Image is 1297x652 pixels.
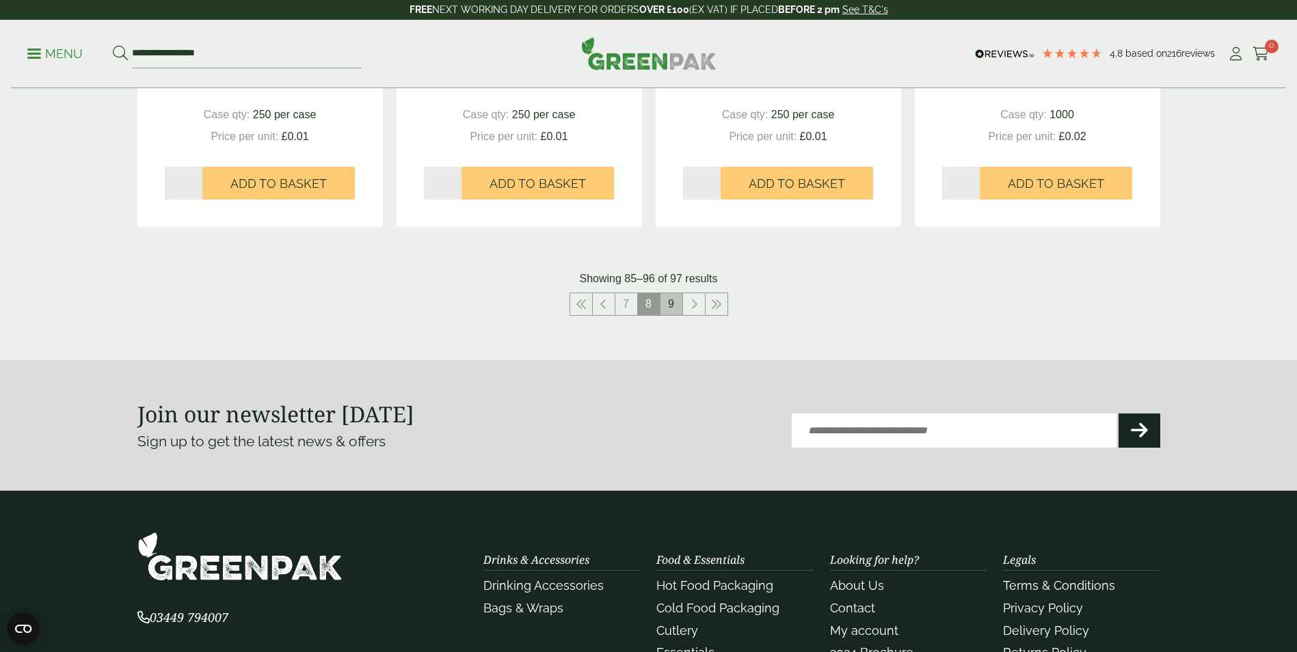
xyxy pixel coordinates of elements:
[656,623,698,638] a: Cutlery
[580,271,718,287] p: Showing 85–96 of 97 results
[490,176,586,191] span: Add to Basket
[749,176,845,191] span: Add to Basket
[1167,48,1181,59] span: 216
[1000,109,1047,120] span: Case qty:
[462,167,614,200] button: Add to Basket
[1181,48,1215,59] span: reviews
[830,601,875,615] a: Contact
[1253,47,1270,61] i: Cart
[541,131,568,142] span: £0.01
[1265,40,1279,53] span: 0
[282,131,309,142] span: £0.01
[1253,44,1270,64] a: 0
[615,293,637,315] a: 7
[800,131,827,142] span: £0.01
[483,578,604,593] a: Drinking Accessories
[1008,176,1104,191] span: Add to Basket
[253,109,317,120] span: 250 per case
[137,609,228,625] span: 03449 794007
[137,431,598,452] p: Sign up to get the latest news & offers
[1059,131,1086,142] span: £0.02
[463,109,509,120] span: Case qty:
[27,46,83,62] p: Menu
[581,37,717,70] img: GreenPak Supplies
[1049,109,1074,120] span: 1000
[722,109,768,120] span: Case qty:
[778,4,840,15] strong: BEFORE 2 pm
[1003,623,1089,638] a: Delivery Policy
[660,293,682,315] a: 9
[470,131,537,142] span: Price per unit:
[202,167,355,200] button: Add to Basket
[1227,47,1244,61] i: My Account
[1125,48,1167,59] span: Based on
[7,612,40,645] button: Open CMP widget
[830,623,898,638] a: My account
[975,49,1034,59] img: REVIEWS.io
[1041,47,1103,59] div: 4.79 Stars
[137,399,414,429] strong: Join our newsletter [DATE]
[137,612,228,625] a: 03449 794007
[230,176,327,191] span: Add to Basket
[980,167,1132,200] button: Add to Basket
[988,131,1056,142] span: Price per unit:
[842,4,888,15] a: See T&C's
[512,109,576,120] span: 250 per case
[721,167,873,200] button: Add to Basket
[1003,601,1083,615] a: Privacy Policy
[204,109,250,120] span: Case qty:
[1003,578,1115,593] a: Terms & Conditions
[656,601,779,615] a: Cold Food Packaging
[211,131,278,142] span: Price per unit:
[771,109,835,120] span: 250 per case
[27,46,83,59] a: Menu
[1110,48,1125,59] span: 4.8
[656,578,773,593] a: Hot Food Packaging
[483,601,563,615] a: Bags & Wraps
[410,4,432,15] strong: FREE
[729,131,797,142] span: Price per unit:
[830,578,884,593] a: About Us
[639,4,689,15] strong: OVER £100
[137,532,343,582] img: GreenPak Supplies
[638,293,660,315] span: 8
